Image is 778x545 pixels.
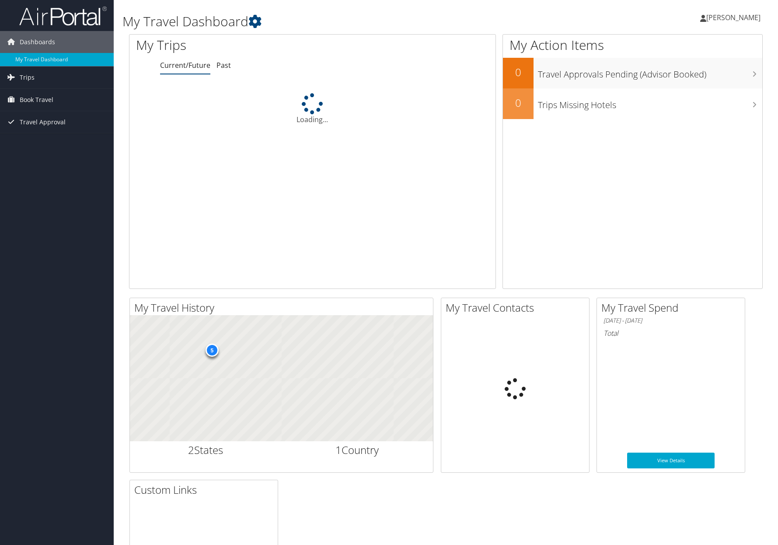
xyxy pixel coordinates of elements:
h2: States [136,443,275,457]
span: Travel Approval [20,111,66,133]
h6: [DATE] - [DATE] [604,316,738,325]
span: 2 [188,443,194,457]
h2: Country [288,443,427,457]
a: [PERSON_NAME] [700,4,769,31]
h2: My Travel Spend [601,300,745,315]
h1: My Trips [136,36,336,54]
span: Dashboards [20,31,55,53]
a: Past [216,60,231,70]
a: 0Travel Approvals Pending (Advisor Booked) [503,58,762,88]
img: airportal-logo.png [19,6,107,26]
h2: 0 [503,65,534,80]
a: View Details [627,453,715,468]
h1: My Action Items [503,36,762,54]
a: 0Trips Missing Hotels [503,88,762,119]
h2: My Travel Contacts [446,300,589,315]
div: Loading... [129,93,495,125]
h2: Custom Links [134,482,278,497]
h6: Total [604,328,738,338]
span: [PERSON_NAME] [706,13,761,22]
h2: 0 [503,95,534,110]
h2: My Travel History [134,300,433,315]
a: Current/Future [160,60,210,70]
span: Trips [20,67,35,88]
h3: Travel Approvals Pending (Advisor Booked) [538,64,762,81]
h1: My Travel Dashboard [122,12,554,31]
h3: Trips Missing Hotels [538,95,762,111]
div: 5 [205,344,218,357]
span: 1 [335,443,342,457]
span: Book Travel [20,89,53,111]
